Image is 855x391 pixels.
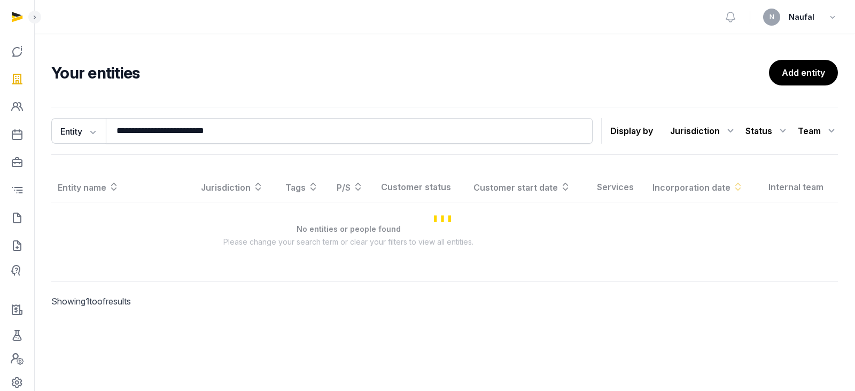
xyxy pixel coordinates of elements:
[789,11,814,24] span: Naufal
[770,14,774,20] span: N
[763,9,780,26] button: N
[51,282,235,320] p: Showing to of results
[610,122,653,139] p: Display by
[51,172,838,264] div: Loading
[51,118,106,144] button: Entity
[85,296,89,307] span: 1
[769,60,838,85] a: Add entity
[798,122,838,139] div: Team
[51,63,769,82] h2: Your entities
[745,122,789,139] div: Status
[670,122,737,139] div: Jurisdiction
